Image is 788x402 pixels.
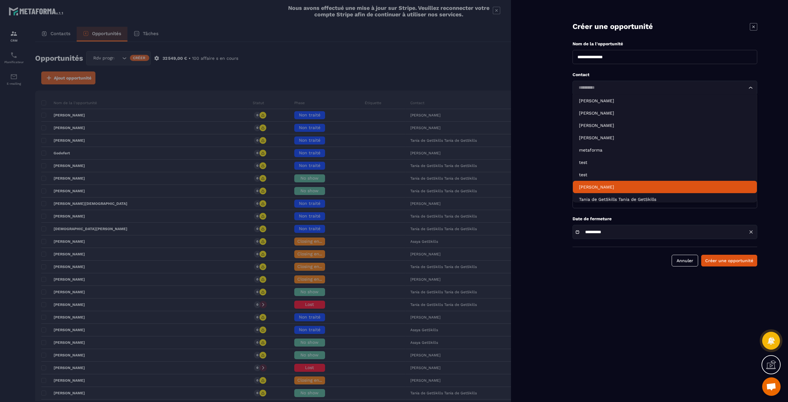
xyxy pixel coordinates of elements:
p: Créer une opportunité [573,22,653,32]
button: Annuler [672,255,698,266]
p: Tania de GetSkills Tania de GetSkills [579,196,751,202]
p: Frédéric Gueye [579,110,751,116]
p: test [579,172,751,178]
div: Search for option [573,81,757,95]
p: test [579,159,751,165]
p: metaforma [579,147,751,153]
input: Search for option [577,84,747,91]
a: Ouvrir le chat [762,377,781,396]
p: Frédéric Gueye [579,98,751,104]
p: Contact [573,72,757,78]
p: Nom de la l'opportunité [573,41,757,47]
button: Créer une opportunité [701,255,757,266]
p: Dany Mosse [579,135,751,141]
p: Assya BELAOUD [579,184,751,190]
p: Anne Cros [579,122,751,128]
p: Date de fermeture [573,216,757,222]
